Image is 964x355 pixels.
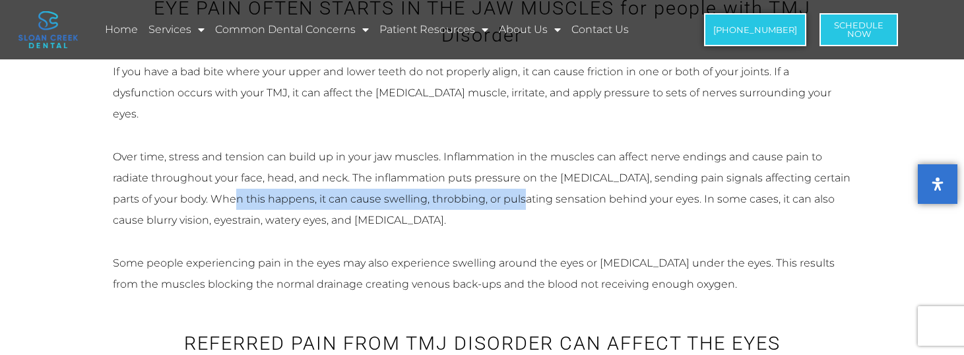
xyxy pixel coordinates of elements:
p: Some people experiencing pain in the eyes may also experience swelling around the eyes or [MEDICA... [113,253,852,295]
p: Over time, stress and tension can build up in your jaw muscles. Inflammation in the muscles can a... [113,146,852,231]
a: Common Dental Concerns [213,15,371,45]
a: ScheduleNow [819,13,898,46]
img: logo [18,11,78,48]
a: [PHONE_NUMBER] [704,13,806,46]
a: Services [146,15,207,45]
a: Contact Us [569,15,631,45]
button: Open Accessibility Panel [918,164,957,204]
a: About Us [497,15,563,45]
nav: Menu [103,15,662,45]
p: If you have a bad bite where your upper and lower teeth do not properly align, it can cause frict... [113,61,852,125]
span: [PHONE_NUMBER] [713,26,797,34]
a: Patient Resources [377,15,490,45]
a: Home [103,15,140,45]
span: Schedule Now [834,21,884,38]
